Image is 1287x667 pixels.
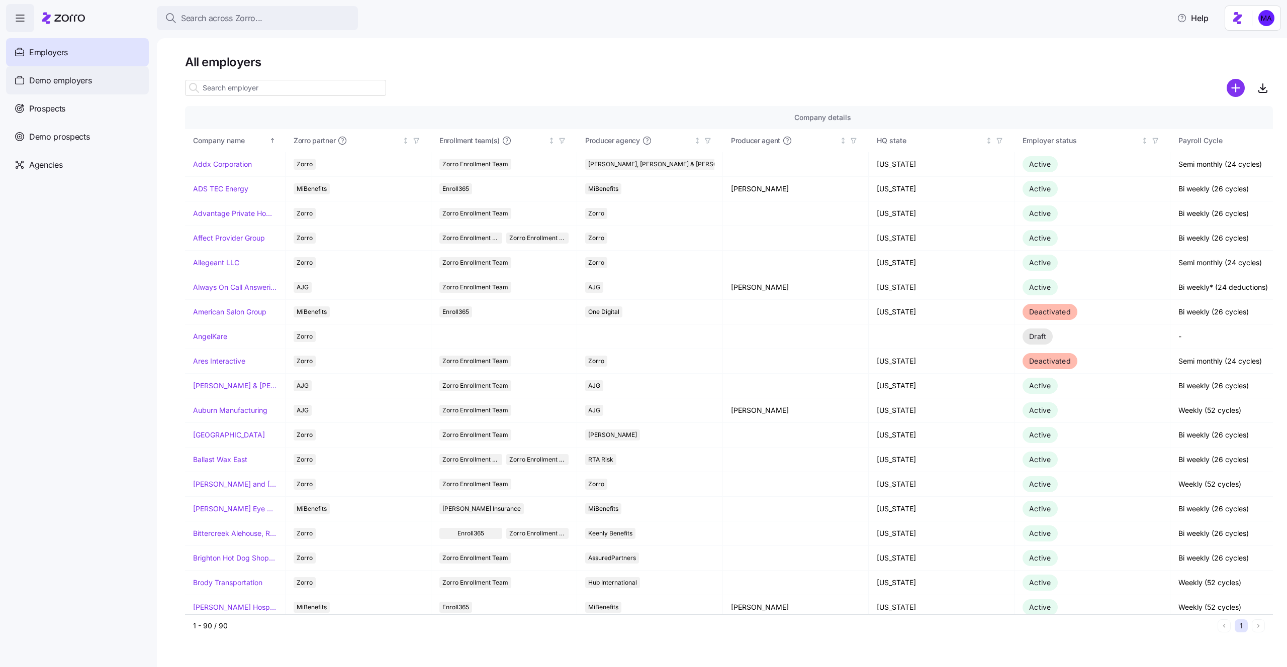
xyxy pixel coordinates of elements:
span: MiBenefits [297,306,327,317]
th: Producer agentNot sorted [723,129,869,152]
a: [PERSON_NAME] Eye Associates [193,504,277,514]
span: Zorro [588,356,604,367]
svg: add icon [1227,79,1245,97]
span: Zorro Enrollment Experts [509,233,566,244]
button: Help [1169,8,1217,28]
span: Zorro [297,429,313,440]
td: [US_STATE] [869,201,1015,226]
td: [US_STATE] [869,521,1015,546]
div: Payroll Cycle [1178,135,1285,146]
td: [PERSON_NAME] [723,398,869,423]
td: [US_STATE] [869,497,1015,521]
span: Active [1029,455,1051,464]
span: Zorro [297,454,313,465]
span: Zorro Enrollment Team [442,429,508,440]
span: Zorro [297,356,313,367]
a: Ballast Wax East [193,455,247,465]
th: Producer agencyNot sorted [577,129,723,152]
div: Not sorted [694,137,701,144]
span: Zorro Enrollment Team [442,454,499,465]
span: Active [1029,504,1051,513]
a: Affect Provider Group [193,233,265,243]
span: [PERSON_NAME] [588,429,637,440]
td: [US_STATE] [869,398,1015,423]
td: [PERSON_NAME] [723,595,869,620]
a: American Salon Group [193,307,266,317]
span: Active [1029,406,1051,414]
span: Demo employers [29,74,92,87]
span: Zorro [297,159,313,170]
span: Active [1029,258,1051,267]
td: [US_STATE] [869,448,1015,472]
span: Zorro Enrollment Team [442,552,508,564]
span: Zorro Enrollment Team [442,577,508,588]
td: [US_STATE] [869,546,1015,571]
a: Demo prospects [6,123,149,151]
div: Not sorted [402,137,409,144]
span: Draft [1029,332,1046,341]
td: [US_STATE] [869,472,1015,497]
span: Active [1029,430,1051,439]
a: [PERSON_NAME] and [PERSON_NAME]'s Furniture [193,479,277,489]
span: Deactivated [1029,357,1071,365]
a: Bittercreek Alehouse, Red Feather Lounge, Diablo & Sons Saloon [193,528,277,538]
span: Zorro [588,257,604,268]
a: Always On Call Answering Service [193,282,277,292]
span: Active [1029,234,1051,242]
td: [US_STATE] [869,349,1015,374]
span: Enroll365 [442,602,469,613]
span: MiBenefits [297,503,327,514]
span: Active [1029,553,1051,562]
span: Enroll365 [442,306,469,317]
a: [PERSON_NAME] Hospitality [193,602,277,612]
a: Auburn Manufacturing [193,405,267,415]
span: Zorro Enrollment Team [442,380,508,391]
span: Active [1029,578,1051,587]
span: Active [1029,480,1051,488]
span: Zorro [297,479,313,490]
span: Zorro [297,257,313,268]
span: Help [1177,12,1209,24]
span: AJG [297,405,309,416]
td: [US_STATE] [869,177,1015,201]
div: Not sorted [985,137,992,144]
span: One Digital [588,306,619,317]
span: RTA Risk [588,454,613,465]
span: Zorro [588,479,604,490]
span: Agencies [29,159,62,171]
span: Zorro [297,233,313,244]
th: Company nameSorted ascending [185,129,286,152]
th: Enrollment team(s)Not sorted [431,129,577,152]
span: Zorro Enrollment Team [442,356,508,367]
a: Brody Transportation [193,578,262,588]
td: [US_STATE] [869,152,1015,177]
span: Active [1029,381,1051,390]
span: Zorro [588,208,604,219]
a: [PERSON_NAME] & [PERSON_NAME]'s [193,381,277,391]
span: Prospects [29,102,65,115]
th: Zorro partnerNot sorted [286,129,431,152]
th: HQ stateNot sorted [869,129,1015,152]
div: Sorted ascending [269,137,276,144]
td: [PERSON_NAME] [723,177,869,201]
span: Enroll365 [457,528,484,539]
button: Previous page [1218,619,1231,632]
a: Prospects [6,94,149,123]
button: Search across Zorro... [157,6,358,30]
a: [GEOGRAPHIC_DATA] [193,430,265,440]
a: Brighton Hot Dog Shoppe [193,553,277,563]
h1: All employers [185,54,1273,70]
td: [PERSON_NAME] [723,275,869,300]
a: Agencies [6,151,149,179]
span: Zorro Enrollment Team [442,233,499,244]
a: AngelKare [193,331,227,342]
span: Zorro Enrollment Team [442,257,508,268]
span: Demo prospects [29,131,90,143]
span: Search across Zorro... [181,12,262,25]
a: Addx Corporation [193,159,252,169]
td: [US_STATE] [869,595,1015,620]
span: Active [1029,529,1051,537]
span: MiBenefits [588,183,618,194]
span: Zorro partner [294,136,335,146]
span: AJG [297,380,309,391]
